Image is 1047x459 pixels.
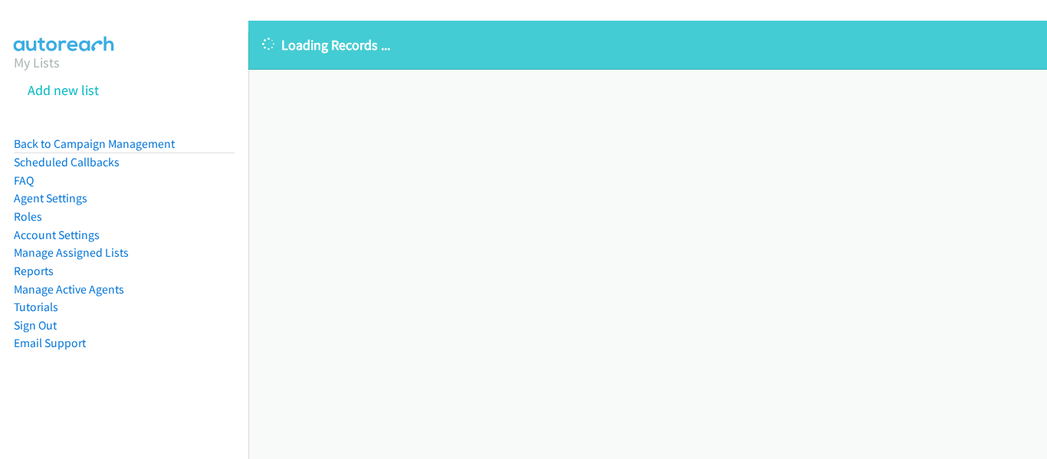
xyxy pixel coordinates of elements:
a: Reports [14,264,54,278]
a: Account Settings [14,228,100,242]
a: Sign Out [14,318,57,333]
a: Manage Active Agents [14,282,124,297]
a: Manage Assigned Lists [14,245,129,260]
a: Roles [14,209,42,224]
a: Scheduled Callbacks [14,155,120,169]
a: My Lists [14,54,60,71]
p: Loading Records ... [262,34,1033,55]
a: FAQ [14,173,34,188]
a: Tutorials [14,300,58,314]
a: Back to Campaign Management [14,136,175,151]
a: Agent Settings [14,191,87,205]
a: Add new list [28,81,99,99]
a: Email Support [14,336,86,350]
